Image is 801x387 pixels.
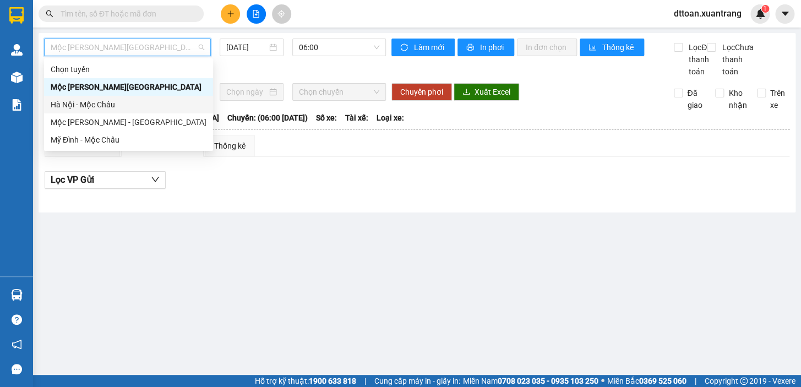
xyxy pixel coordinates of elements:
[44,61,213,78] div: Chọn tuyến
[44,96,213,113] div: Hà Nội - Mộc Châu
[61,8,190,20] input: Tìm tên, số ĐT hoặc mã đơn
[498,377,598,385] strong: 0708 023 035 - 0935 103 250
[11,44,23,56] img: warehouse-icon
[607,375,686,387] span: Miền Bắc
[740,377,748,385] span: copyright
[391,83,452,101] button: Chuyển phơi
[374,375,460,387] span: Cung cấp máy in - giấy in:
[761,5,769,13] sup: 1
[580,39,644,56] button: bar-chartThống kê
[665,7,750,20] span: dttoan.xuantrang
[226,86,268,98] input: Chọn ngày
[299,39,379,56] span: 06:00
[391,39,455,56] button: syncLàm mới
[683,87,707,111] span: Đã giao
[9,7,24,24] img: logo-vxr
[51,81,206,93] div: Mộc [PERSON_NAME][GEOGRAPHIC_DATA]
[766,87,790,111] span: Trên xe
[717,41,756,78] span: Lọc Chưa thanh toán
[247,4,266,24] button: file-add
[11,72,23,83] img: warehouse-icon
[221,4,240,24] button: plus
[589,43,598,52] span: bar-chart
[602,41,635,53] span: Thống kê
[12,314,22,325] span: question-circle
[345,112,368,124] span: Tài xế:
[639,377,686,385] strong: 0369 525 060
[44,131,213,149] div: Mỹ Đình - Mộc Châu
[763,5,767,13] span: 1
[400,43,410,52] span: sync
[695,375,696,387] span: |
[226,41,268,53] input: 14/08/2025
[45,171,166,189] button: Lọc VP Gửi
[11,99,23,111] img: solution-icon
[51,99,206,111] div: Hà Nội - Mộc Châu
[755,9,765,19] img: icon-new-feature
[466,43,476,52] span: printer
[51,134,206,146] div: Mỹ Đình - Mộc Châu
[227,112,308,124] span: Chuyến: (06:00 [DATE])
[517,39,577,56] button: In đơn chọn
[44,113,213,131] div: Mộc Châu - Mỹ Đình
[775,4,794,24] button: caret-down
[601,379,604,383] span: ⚪️
[299,84,379,100] span: Chọn chuyến
[724,87,751,111] span: Kho nhận
[12,339,22,350] span: notification
[454,83,519,101] button: downloadXuất Excel
[151,175,160,184] span: down
[780,9,790,19] span: caret-down
[377,112,404,124] span: Loại xe:
[277,10,285,18] span: aim
[51,39,204,56] span: Mộc Châu - Hà Nội
[44,78,213,96] div: Mộc Châu - Hà Nội
[227,10,235,18] span: plus
[414,41,446,53] span: Làm mới
[51,173,94,187] span: Lọc VP Gửi
[684,41,713,78] span: Lọc Đã thanh toán
[11,289,23,301] img: warehouse-icon
[252,10,260,18] span: file-add
[272,4,291,24] button: aim
[364,375,366,387] span: |
[463,375,598,387] span: Miền Nam
[214,140,246,152] div: Thống kê
[12,364,22,374] span: message
[316,112,337,124] span: Số xe:
[309,377,356,385] strong: 1900 633 818
[51,63,206,75] div: Chọn tuyến
[46,10,53,18] span: search
[457,39,514,56] button: printerIn phơi
[51,116,206,128] div: Mộc [PERSON_NAME] - [GEOGRAPHIC_DATA]
[255,375,356,387] span: Hỗ trợ kỹ thuật:
[480,41,505,53] span: In phơi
